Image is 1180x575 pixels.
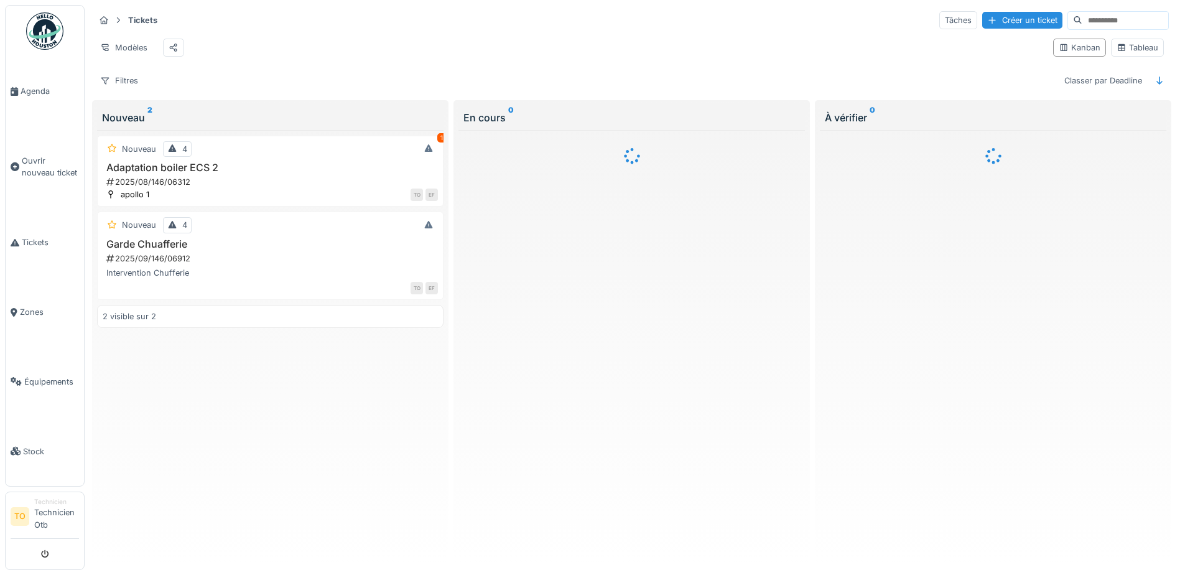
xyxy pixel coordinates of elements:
[1117,42,1158,54] div: Tableau
[21,85,79,97] span: Agenda
[982,12,1062,29] div: Créer un ticket
[122,219,156,231] div: Nouveau
[103,311,156,322] div: 2 visible sur 2
[147,110,152,125] sup: 2
[437,133,446,143] div: 1
[34,497,79,536] li: Technicien Otb
[20,306,79,318] span: Zones
[411,189,423,201] div: TO
[508,110,514,125] sup: 0
[22,236,79,248] span: Tickets
[6,347,84,416] a: Équipements
[1059,42,1100,54] div: Kanban
[95,72,144,90] div: Filtres
[11,497,79,539] a: TO TechnicienTechnicien Otb
[6,208,84,278] a: Tickets
[121,189,149,200] div: apollo 1
[6,416,84,486] a: Stock
[34,497,79,507] div: Technicien
[411,282,423,294] div: TO
[939,11,977,29] div: Tâches
[123,14,162,26] strong: Tickets
[22,155,79,179] span: Ouvrir nouveau ticket
[825,110,1161,125] div: À vérifier
[105,176,438,188] div: 2025/08/146/06312
[463,110,800,125] div: En cours
[102,110,439,125] div: Nouveau
[425,282,438,294] div: EF
[122,143,156,155] div: Nouveau
[105,253,438,264] div: 2025/09/146/06912
[23,446,79,457] span: Stock
[11,507,29,526] li: TO
[182,143,187,155] div: 4
[95,39,153,57] div: Modèles
[182,219,187,231] div: 4
[103,267,438,279] div: Intervention Chufferie
[6,57,84,126] a: Agenda
[6,278,84,347] a: Zones
[26,12,63,50] img: Badge_color-CXgf-gQk.svg
[24,376,79,388] span: Équipements
[6,126,84,208] a: Ouvrir nouveau ticket
[425,189,438,201] div: EF
[103,162,438,174] h3: Adaptation boiler ECS 2
[103,238,438,250] h3: Garde Chuafferie
[1059,72,1148,90] div: Classer par Deadline
[870,110,875,125] sup: 0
